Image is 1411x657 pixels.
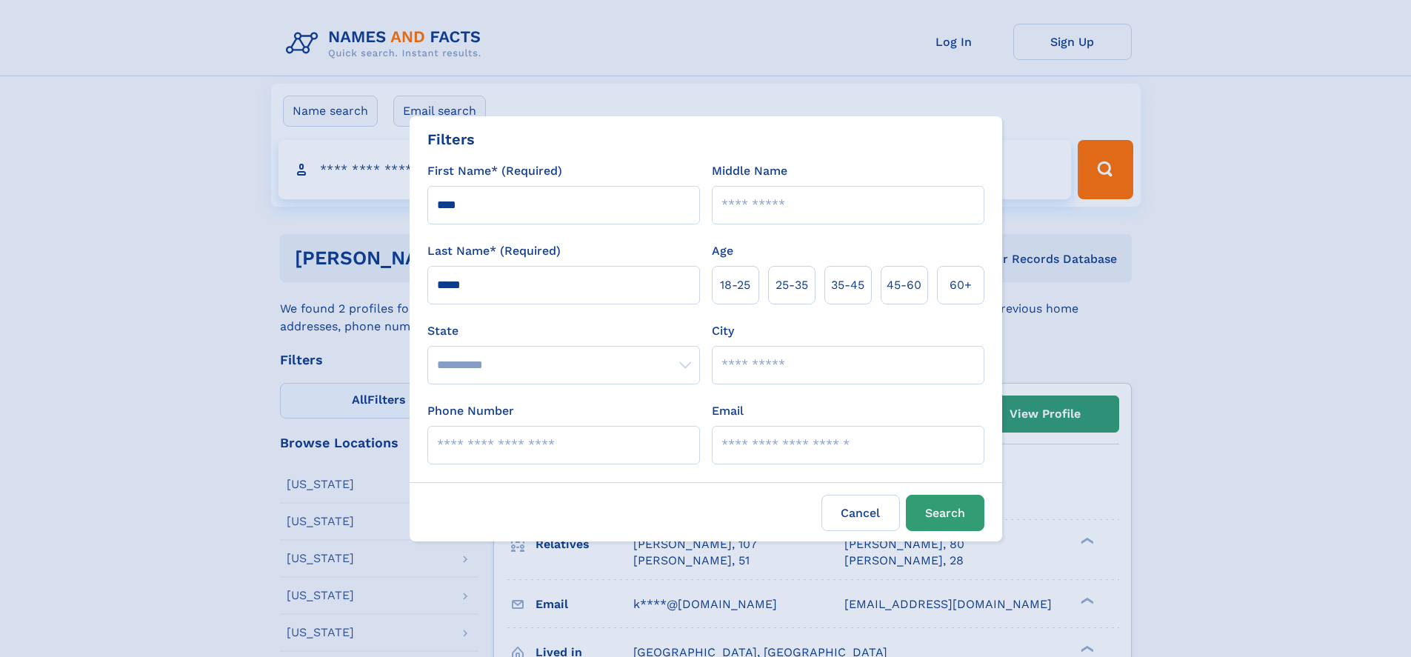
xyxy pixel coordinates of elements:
label: Middle Name [712,162,787,180]
label: Last Name* (Required) [427,242,561,260]
button: Search [906,495,984,531]
label: Phone Number [427,402,514,420]
label: First Name* (Required) [427,162,562,180]
div: Filters [427,128,475,150]
span: 25‑35 [775,276,808,294]
span: 35‑45 [831,276,864,294]
span: 60+ [950,276,972,294]
label: Cancel [821,495,900,531]
label: City [712,322,734,340]
label: State [427,322,700,340]
span: 18‑25 [720,276,750,294]
span: 45‑60 [887,276,921,294]
label: Age [712,242,733,260]
label: Email [712,402,744,420]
